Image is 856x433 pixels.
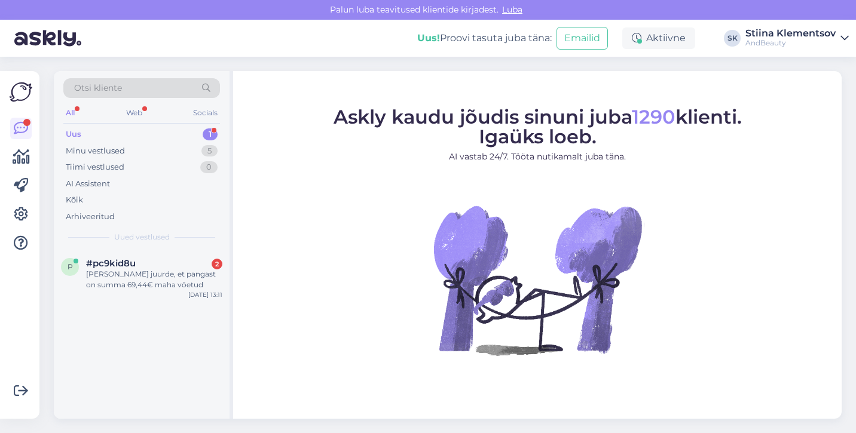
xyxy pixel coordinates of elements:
span: p [68,262,73,271]
p: AI vastab 24/7. Tööta nutikamalt juba täna. [334,150,742,162]
div: Aktiivne [622,27,695,49]
button: Emailid [557,27,608,50]
span: Uued vestlused [114,232,170,242]
div: Kõik [66,194,83,206]
div: Web [124,105,145,121]
div: Proovi tasuta juba täna: [417,31,552,45]
span: Askly kaudu jõudis sinuni juba klienti. Igaüks loeb. [334,105,742,148]
b: Uus! [417,32,440,44]
div: SK [724,30,741,47]
a: Stiina KlementsovAndBeauty [745,29,849,48]
span: Luba [499,4,526,15]
img: No Chat active [430,172,645,387]
div: 0 [200,161,218,173]
div: [PERSON_NAME] juurde, et pangast on summa 69,44€ maha võetud [86,269,222,290]
div: 1 [203,128,218,140]
div: AI Assistent [66,178,110,190]
div: Stiina Klementsov [745,29,836,38]
div: AndBeauty [745,38,836,48]
div: Tiimi vestlused [66,161,124,173]
div: All [63,105,77,121]
div: Uus [66,128,81,140]
span: #pc9kid8u [86,258,136,269]
div: [DATE] 13:11 [188,290,222,299]
div: Arhiveeritud [66,211,115,223]
div: 5 [201,145,218,157]
div: Socials [191,105,220,121]
div: Minu vestlused [66,145,125,157]
div: 2 [212,259,222,269]
img: Askly Logo [10,81,32,103]
span: 1290 [632,105,675,128]
span: Otsi kliente [74,82,122,94]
